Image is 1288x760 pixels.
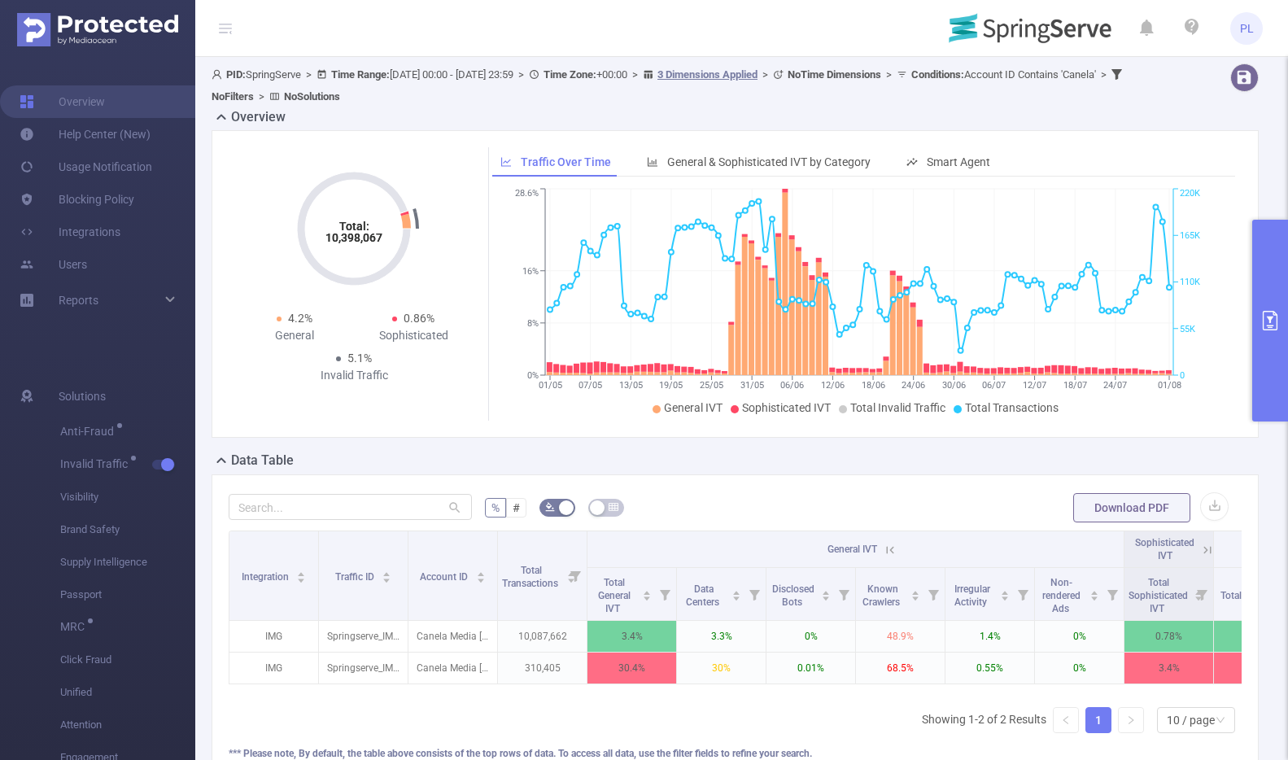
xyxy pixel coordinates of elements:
p: 0.01% [766,653,855,684]
span: Solutions [59,380,106,413]
div: Sort [1000,588,1010,598]
i: icon: caret-down [382,576,391,581]
div: Invalid Traffic [295,367,413,384]
a: 1 [1086,708,1111,732]
span: Irregular Activity [954,583,990,608]
div: Sort [910,588,920,598]
span: > [758,68,773,81]
tspan: 165K [1180,230,1200,241]
i: icon: caret-up [382,570,391,574]
div: General [235,327,354,344]
i: Filter menu [1190,568,1213,620]
p: Springserve_IMG_DESKTOP [319,653,408,684]
div: Sort [731,588,741,598]
b: No Solutions [284,90,340,103]
i: icon: caret-down [297,576,306,581]
div: Sort [382,570,391,579]
i: icon: caret-up [476,570,485,574]
span: > [301,68,317,81]
h2: Overview [231,107,286,127]
span: 0.86% [404,312,434,325]
tspan: 24/06 [902,380,925,391]
span: Passport [60,579,195,611]
div: Sophisticated [354,327,473,344]
i: icon: caret-up [643,588,652,593]
span: General & Sophisticated IVT by Category [667,155,871,168]
i: icon: caret-down [1001,594,1010,599]
p: 3.4% [1124,653,1213,684]
p: 3.4% [587,621,676,652]
i: icon: line-chart [500,156,512,168]
a: Blocking Policy [20,183,134,216]
div: Sort [821,588,831,598]
li: Next Page [1118,707,1144,733]
tspan: 12/06 [821,380,845,391]
span: Disclosed Bots [772,583,814,608]
p: 3.3% [677,621,766,652]
span: PL [1240,12,1254,45]
b: PID: [226,68,246,81]
span: % [491,501,500,514]
i: icon: caret-down [822,594,831,599]
span: Total Invalid Traffic [850,401,945,414]
tspan: 0% [527,370,539,381]
i: icon: caret-up [911,588,920,593]
button: Download PDF [1073,493,1190,522]
a: Help Center (New) [20,118,151,151]
i: icon: bg-colors [545,502,555,512]
tspan: 24/07 [1104,380,1128,391]
tspan: 16% [522,266,539,277]
span: Known Crawlers [862,583,902,608]
p: 30% [677,653,766,684]
a: Usage Notification [20,151,152,183]
span: Non-rendered Ads [1042,577,1081,614]
span: > [881,68,897,81]
tspan: 10,398,067 [325,231,382,244]
tspan: 01/05 [539,380,562,391]
div: 10 / page [1167,708,1215,732]
b: No Filters [212,90,254,103]
span: MRC [60,621,90,632]
div: Sort [1089,588,1099,598]
a: Reports [59,284,98,317]
p: 48.9% [856,621,945,652]
li: 1 [1085,707,1111,733]
i: icon: caret-down [476,576,485,581]
a: Users [20,248,87,281]
span: Attention [60,709,195,741]
tspan: 30/06 [942,380,966,391]
i: icon: caret-down [1090,594,1099,599]
tspan: 55K [1180,324,1195,334]
tspan: 06/06 [781,380,805,391]
i: Filter menu [1011,568,1034,620]
tspan: 8% [527,318,539,329]
i: Filter menu [564,531,587,620]
div: Sort [296,570,306,579]
input: Search... [229,494,472,520]
span: 4.2% [288,312,312,325]
b: Time Zone: [544,68,596,81]
span: Smart Agent [927,155,990,168]
p: 1.4% [945,621,1034,652]
i: Filter menu [743,568,766,620]
p: 0.55% [945,653,1034,684]
p: 0% [1035,653,1124,684]
span: # [513,501,520,514]
p: Springserve_IMG_CTV [319,621,408,652]
p: 0% [766,621,855,652]
li: Showing 1-2 of 2 Results [922,707,1046,733]
span: Invalid Traffic [60,458,133,470]
i: icon: caret-up [732,588,741,593]
tspan: 18/07 [1063,380,1087,391]
span: 5.1% [347,352,372,365]
i: icon: caret-up [297,570,306,574]
span: Traffic Over Time [521,155,611,168]
span: > [627,68,643,81]
tspan: 220K [1180,189,1200,199]
span: General IVT [664,401,723,414]
i: icon: left [1061,715,1071,725]
p: 310,405 [498,653,587,684]
i: Filter menu [1101,568,1124,620]
i: Filter menu [653,568,676,620]
span: SpringServe [DATE] 00:00 - [DATE] 23:59 +00:00 [212,68,1126,103]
